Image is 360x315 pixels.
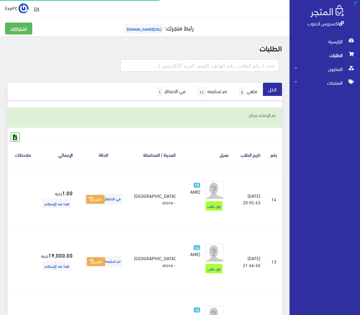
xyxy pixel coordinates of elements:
[14,112,275,118] p: تم الإنشاء بنجاح
[87,257,105,266] button: تغيير
[290,62,360,76] a: المخزون
[265,230,282,293] td: 13
[206,201,222,211] span: اول طلب
[129,142,180,168] th: المدينة / المحافظة
[194,183,200,188] span: 15
[18,3,29,13] img: ...
[194,307,200,313] span: 13
[157,87,163,97] span: 1
[191,83,232,101] a: تم تسليمه11
[36,142,78,168] th: اﻹجمالي
[265,142,282,168] th: رقم
[129,168,180,230] td: [GEOGRAPHIC_DATA] - store
[129,230,180,293] td: [GEOGRAPHIC_DATA] - store
[85,256,122,267] span: تم تسليمه
[206,264,222,273] span: اول طلب
[263,83,282,96] a: الكل
[34,5,39,13] u: EN
[290,76,360,90] a: المنتجات
[290,48,360,62] a: الطلبات
[125,24,163,34] span: [URL][DOMAIN_NAME]
[190,244,200,257] a: 14 [PERSON_NAME]
[8,44,282,52] h2: الطلبات
[48,251,73,259] strong: 19,000.00
[234,142,265,168] th: تاريخ الطلب
[295,62,355,76] span: المخزون
[232,83,263,101] a: ملغي2
[180,142,234,168] th: عميل
[205,244,224,262] img: avatar.png
[43,199,71,208] span: نقدا عند الإستلام
[198,87,206,97] span: 11
[295,48,355,62] span: الطلبات
[234,168,265,230] td: [DATE] 20:05:43
[194,245,200,250] span: 14
[295,34,355,48] span: الرئيسية
[36,230,78,293] td: جنيه
[205,181,224,200] img: avatar.png
[78,142,129,168] th: الحالة
[43,261,71,270] span: نقدا عند الإستلام
[123,22,194,33] a: رابط متجرك:[URL][DOMAIN_NAME]
[84,194,123,205] span: في الانتظار
[234,230,265,293] td: [DATE] 21:46:40
[190,181,200,195] a: 15 [PERSON_NAME]
[120,60,279,71] input: بحث ( رقم الطلب, رقم الهاتف, الإسم, البريد اﻹلكتروني )...
[5,3,29,13] a: ... ExpPC
[10,142,36,168] th: ملاحظات
[295,76,355,90] span: المنتجات
[239,87,245,97] span: 2
[290,34,360,48] a: الرئيسية
[307,18,344,28] a: اكسبريس لابتوب
[86,195,105,204] button: تغيير
[36,168,78,230] td: جنيه
[5,23,32,34] a: اشتراكك
[31,3,42,14] a: EN
[150,83,191,101] a: في الانتظار1
[310,5,344,17] img: .
[62,189,73,197] strong: 1.00
[5,4,18,12] span: ExpPC
[265,168,282,230] td: 14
